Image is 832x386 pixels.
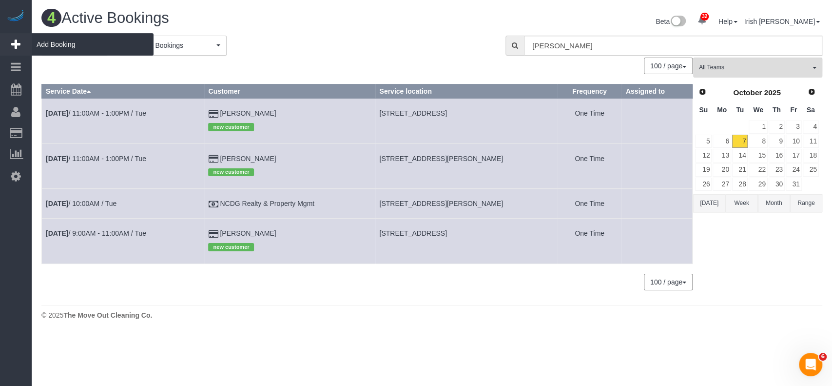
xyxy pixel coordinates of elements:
[700,13,709,20] span: 32
[753,106,763,114] span: Wednesday
[732,149,748,162] a: 14
[736,106,744,114] span: Tuesday
[204,84,375,99] th: Customer
[208,111,218,118] i: Credit Card Payment
[644,274,693,290] nav: Pagination navigation
[749,135,767,148] a: 8
[208,123,254,131] span: new customer
[769,121,785,134] a: 2
[621,84,692,99] th: Assigned to
[42,189,204,219] td: Schedule date
[808,88,815,96] span: Next
[713,178,731,191] a: 27
[732,135,748,148] a: 7
[644,58,693,74] nav: Pagination navigation
[693,10,712,31] a: 32
[769,149,785,162] a: 16
[621,99,692,143] td: Assigned to
[46,155,68,163] b: [DATE]
[749,121,767,134] a: 1
[41,9,61,27] span: 4
[375,219,558,264] td: Service location
[725,194,757,212] button: Week
[805,85,818,99] a: Next
[375,143,558,188] td: Service location
[656,18,686,25] a: Beta
[63,311,152,319] strong: The Move Out Cleaning Co.
[220,229,276,237] a: [PERSON_NAME]
[119,36,227,56] button: All Active Bookings
[698,88,706,96] span: Prev
[524,36,822,56] input: Enter the first 3 letters of the name to search
[204,189,375,219] td: Customer
[379,229,446,237] span: [STREET_ADDRESS]
[786,163,802,177] a: 24
[558,84,621,99] th: Frequency
[670,16,686,28] img: New interface
[46,200,68,207] b: [DATE]
[204,99,375,143] td: Customer
[208,168,254,176] span: new customer
[42,99,204,143] td: Schedule date
[621,219,692,264] td: Assigned to
[790,194,822,212] button: Range
[773,106,781,114] span: Thursday
[733,88,762,97] span: October
[644,274,693,290] button: 100 / page
[41,310,822,320] div: © 2025
[644,58,693,74] button: 100 / page
[46,155,146,163] a: [DATE]/ 11:00AM - 1:00PM / Tue
[744,18,820,25] a: Irish [PERSON_NAME]
[718,18,737,25] a: Help
[42,84,204,99] th: Service Date
[46,109,146,117] a: [DATE]/ 11:00AM - 1:00PM / Tue
[375,84,558,99] th: Service location
[749,149,767,162] a: 15
[758,194,790,212] button: Month
[621,143,692,188] td: Assigned to
[803,121,819,134] a: 4
[46,229,146,237] a: [DATE]/ 9:00AM - 11:00AM / Tue
[204,143,375,188] td: Customer
[786,121,802,134] a: 3
[786,135,802,148] a: 10
[558,189,621,219] td: Frequency
[379,155,503,163] span: [STREET_ADDRESS][PERSON_NAME]
[695,135,712,148] a: 5
[558,219,621,264] td: Frequency
[220,109,276,117] a: [PERSON_NAME]
[46,229,68,237] b: [DATE]
[41,10,425,26] h1: Active Bookings
[769,163,785,177] a: 23
[32,33,154,56] span: Add Booking
[803,149,819,162] a: 18
[46,109,68,117] b: [DATE]
[558,143,621,188] td: Frequency
[695,163,712,177] a: 19
[713,135,731,148] a: 6
[696,85,709,99] a: Prev
[42,219,204,264] td: Schedule date
[764,88,780,97] span: 2025
[732,178,748,191] a: 28
[786,178,802,191] a: 31
[208,156,218,163] i: Credit Card Payment
[621,189,692,219] td: Assigned to
[220,155,276,163] a: [PERSON_NAME]
[6,10,25,23] img: Automaid Logo
[803,135,819,148] a: 11
[769,178,785,191] a: 30
[790,106,797,114] span: Friday
[208,201,218,208] i: Check Payment
[220,200,314,207] a: NCDG Realty & Property Mgmt
[713,149,731,162] a: 13
[713,163,731,177] a: 20
[695,149,712,162] a: 12
[693,58,822,73] ol: All Teams
[42,143,204,188] td: Schedule date
[375,99,558,143] td: Service location
[803,163,819,177] a: 25
[749,163,767,177] a: 22
[699,106,708,114] span: Sunday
